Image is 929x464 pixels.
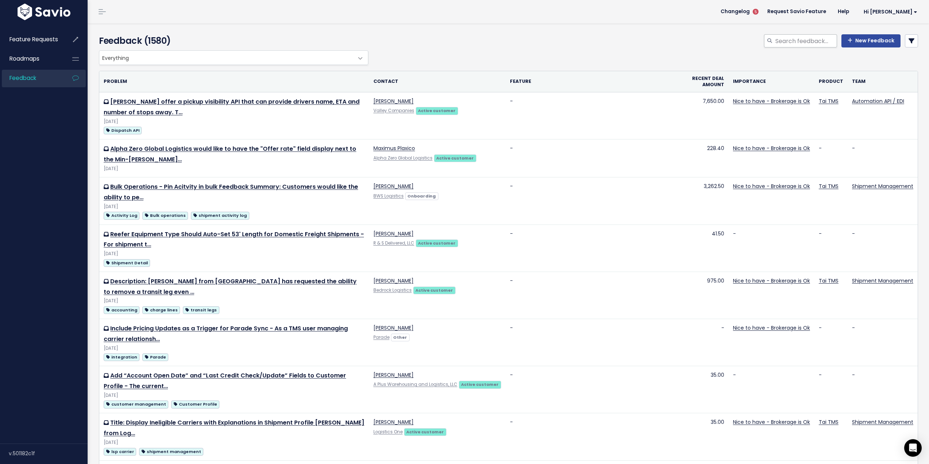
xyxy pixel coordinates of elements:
[99,71,369,92] th: Problem
[9,74,36,82] span: Feedback
[814,319,848,366] td: -
[104,399,168,409] a: customer management
[506,319,675,366] td: -
[373,381,457,387] a: A Plus Warehousing and Logistics, LLC
[391,333,410,341] a: Other
[506,413,675,460] td: -
[413,286,456,294] a: Active customer
[183,305,219,314] a: transit legs
[506,71,675,92] th: Feature
[171,399,219,409] a: Customer Profile
[733,324,810,331] a: Nice to have - Brokerage is Ok
[721,9,750,14] span: Changelog
[864,9,917,15] span: Hi [PERSON_NAME]
[2,50,61,67] a: Roadmaps
[373,324,414,331] a: [PERSON_NAME]
[373,429,403,435] a: Logistics One
[99,34,365,47] h4: Feedback (1580)
[369,71,506,92] th: Contact
[104,230,364,249] a: Reefer Equipment Type Should Auto-Set 53' Length for Domestic Freight Shipments - For shipment t…
[436,155,474,161] strong: Active customer
[733,183,810,190] a: Nice to have - Brokerage is Ok
[104,258,150,267] a: Shipment Detail
[373,108,414,114] a: Valley Companies
[415,287,453,293] strong: Active customer
[104,345,365,352] div: [DATE]
[373,97,414,105] a: [PERSON_NAME]
[104,211,139,220] a: Activity Log
[104,97,360,116] a: [PERSON_NAME] offer a pickup visibility API that can provide drivers name, ETA and number of stop...
[104,324,348,343] a: Include Pricing Updates as a Trigger for Parade Sync - As a TMS user managing carrier relationsh…
[852,418,913,426] a: Shipment Management
[848,319,918,366] td: -
[104,118,365,126] div: [DATE]
[405,192,438,199] a: Onboarding
[675,139,729,177] td: 228.40
[506,272,675,319] td: -
[9,55,39,62] span: Roadmaps
[416,107,458,114] a: Active customer
[191,212,249,219] span: shipment activity log
[373,193,404,199] a: BWS Logistics
[852,97,904,105] a: Automation API / EDI
[841,34,901,47] a: New Feedback
[142,212,188,219] span: Bulk operations
[104,277,357,296] a: Description: [PERSON_NAME] from [GEOGRAPHIC_DATA] has requested the ability to remove a transit l...
[753,9,759,15] span: 5
[104,392,365,399] div: [DATE]
[104,448,136,456] span: lsp carrier
[733,418,810,426] a: Nice to have - Brokerage is Ok
[675,319,729,366] td: -
[675,272,729,319] td: 975.00
[9,444,88,463] div: v.501182c1f
[104,203,365,211] div: [DATE]
[104,305,139,314] a: accounting
[848,139,918,177] td: -
[373,418,414,426] a: [PERSON_NAME]
[814,139,848,177] td: -
[848,366,918,413] td: -
[2,70,61,87] a: Feedback
[99,50,368,65] span: Everything
[16,4,72,20] img: logo-white.9d6f32f41409.svg
[104,126,142,135] a: Dispatch API
[506,225,675,272] td: -
[775,34,837,47] input: Search feedback...
[814,225,848,272] td: -
[104,400,168,408] span: customer management
[404,428,446,435] a: Active customer
[407,193,436,199] strong: Onboarding
[459,380,501,388] a: Active customer
[373,145,415,152] a: Maximus Plaxico
[675,92,729,139] td: 7,650.00
[506,177,675,225] td: -
[373,334,389,340] a: Parade
[729,225,814,272] td: -
[434,154,476,161] a: Active customer
[819,418,838,426] a: Tai TMS
[733,145,810,152] a: Nice to have - Brokerage is Ok
[418,108,456,114] strong: Active customer
[373,287,412,293] a: Bedrock Logistics
[506,92,675,139] td: -
[852,183,913,190] a: Shipment Management
[373,371,414,379] a: [PERSON_NAME]
[104,145,356,164] a: Alpha Zero Global Logistics would like to have the "Offer rate" field display next to the Min-[PE...
[104,447,136,456] a: lsp carrier
[733,97,810,105] a: Nice to have - Brokerage is Ok
[819,277,838,284] a: Tai TMS
[814,366,848,413] td: -
[848,225,918,272] td: -
[761,6,832,17] a: Request Savio Feature
[848,71,918,92] th: Team
[142,352,168,361] a: Parade
[373,230,414,237] a: [PERSON_NAME]
[104,352,139,361] a: integration
[104,371,346,390] a: Add “Account Open Date” and “Last Credit Check/Update” Fields to Customer Profile - The current…
[373,155,433,161] a: Alpha Zero Global Logistics
[191,211,249,220] a: shipment activity log
[104,306,139,314] span: accounting
[675,177,729,225] td: 3,262.50
[2,31,61,48] a: Feature Requests
[819,97,838,105] a: Tai TMS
